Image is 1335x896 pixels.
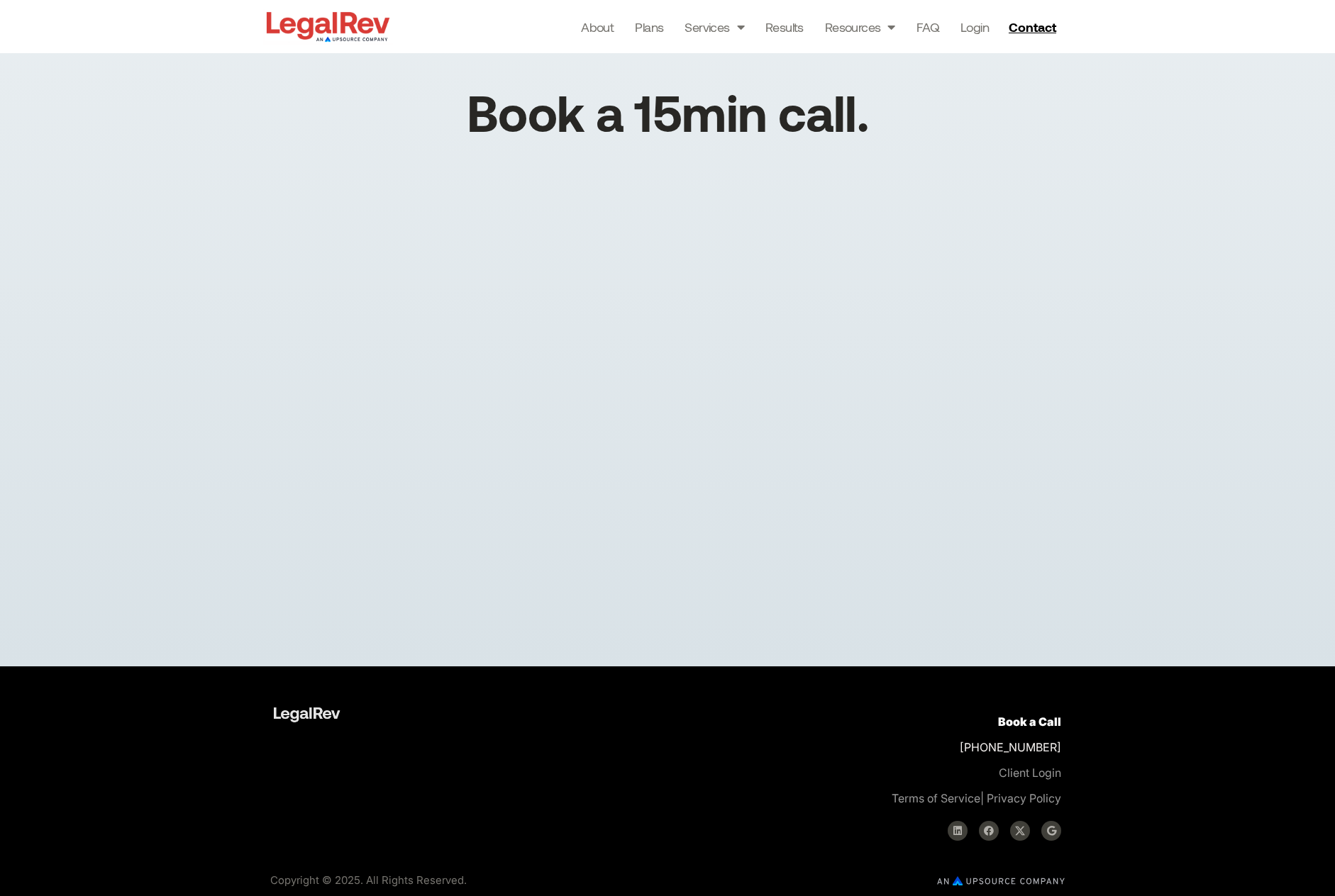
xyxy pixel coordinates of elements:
a: Client Login [999,766,1061,780]
a: Privacy Policy [987,791,1061,805]
a: Results [765,17,804,37]
a: Login [960,17,989,37]
a: Contact [1003,16,1065,38]
a: Terms of Service [892,791,980,805]
span: Contact [1009,21,1056,33]
p: [PHONE_NUMBER] [685,709,1061,811]
a: About [581,17,614,37]
a: Plans [635,17,663,37]
nav: Menu [581,17,989,37]
span: Copyright © 2025. All Rights Reserved. [270,873,467,887]
a: Book a Call [998,715,1061,729]
a: Services [685,17,744,37]
h1: Book a 15min call. [467,87,869,137]
a: Resources [825,17,895,37]
a: FAQ [916,17,939,37]
span: | [892,791,984,805]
